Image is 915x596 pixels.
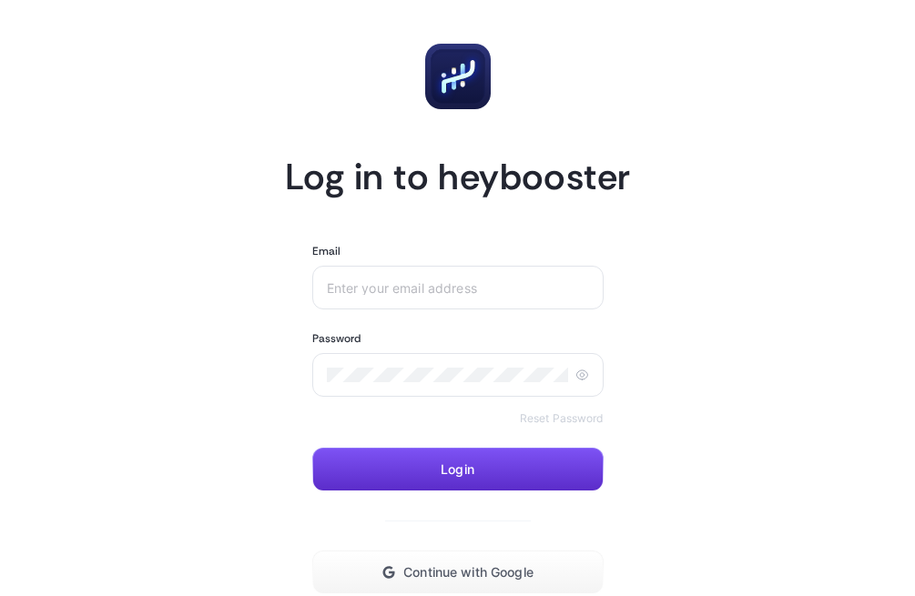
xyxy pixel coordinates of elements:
input: Enter your email address [327,280,589,295]
span: Continue with Google [403,565,534,580]
span: Login [441,462,474,477]
a: Reset Password [520,411,604,426]
label: Email [312,244,341,258]
button: Continue with Google [312,551,604,594]
label: Password [312,331,361,346]
button: Login [312,448,604,491]
h1: Log in to heybooster [285,153,631,200]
